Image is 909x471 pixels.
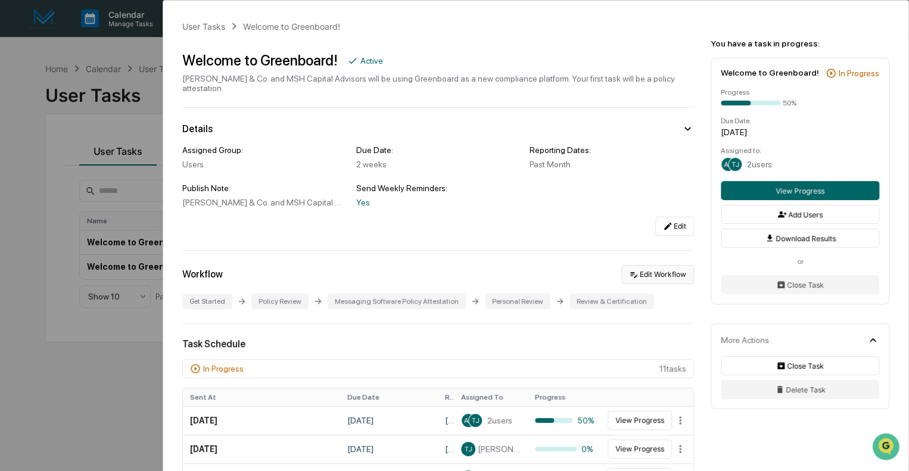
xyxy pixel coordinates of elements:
[182,52,338,69] div: Welcome to Greenboard!
[86,151,96,161] div: 🗄️
[721,127,879,137] div: [DATE]
[41,91,195,103] div: Start new chat
[711,39,889,48] div: You have a task in progress:
[608,411,672,430] button: View Progress
[360,56,383,65] div: Active
[438,406,454,435] td: [DATE] - [DATE]
[183,388,340,406] th: Sent At
[182,338,694,350] div: Task Schedule
[356,160,520,169] div: 2 weeks
[41,103,151,113] div: We're available if you need us!
[182,21,225,32] div: User Tasks
[721,205,879,224] button: Add Users
[82,145,152,167] a: 🗄️Attestations
[98,150,148,162] span: Attestations
[251,294,309,309] div: Policy Review
[478,444,521,454] span: [PERSON_NAME]
[84,201,144,211] a: Powered byPylon
[721,117,879,125] div: Due Date:
[24,150,77,162] span: Preclearance
[454,388,528,406] th: Assigned To
[721,275,879,294] button: Close Task
[569,294,654,309] div: Review & Certification
[721,380,879,399] button: Delete Task
[530,145,694,155] div: Reporting Dates:
[721,335,769,345] div: More Actions
[203,95,217,109] button: Start new chat
[12,91,33,113] img: 1746055101610-c473b297-6a78-478c-a979-82029cc54cd1
[12,174,21,183] div: 🔎
[535,444,594,454] div: 0%
[183,406,340,435] td: [DATE]
[487,416,512,425] span: 2 users
[182,160,347,169] div: Users
[438,388,454,406] th: Reporting Date
[182,294,232,309] div: Get Started
[356,198,520,207] div: Yes
[182,145,347,155] div: Assigned Group:
[464,416,472,425] span: AL
[871,432,903,464] iframe: Open customer support
[721,146,879,155] div: Assigned to:
[182,198,347,207] div: [PERSON_NAME] & Co. and MSH Capital Advisors will be using Greenboard as a new compliance platfor...
[465,445,472,453] span: TJ
[485,294,550,309] div: Personal Review
[182,183,347,193] div: Publish Note:
[243,21,340,32] div: Welcome to Greenboard!
[24,173,75,185] span: Data Lookup
[721,356,879,375] button: Close Task
[783,99,796,107] div: 50%
[535,416,594,425] div: 50%
[721,257,879,266] div: or
[182,269,223,280] div: Workflow
[340,406,438,435] td: [DATE]
[340,388,438,406] th: Due Date
[356,183,520,193] div: Send Weekly Reminders:
[731,160,739,169] span: TJ
[721,229,879,248] button: Download Results
[530,160,694,169] div: Past Month
[621,265,694,284] button: Edit Workflow
[721,88,879,96] div: Progress
[7,168,80,189] a: 🔎Data Lookup
[7,145,82,167] a: 🖐️Preclearance
[356,145,520,155] div: Due Date:
[608,439,672,458] button: View Progress
[747,160,772,169] span: 2 users
[203,364,244,373] div: In Progress
[12,151,21,161] div: 🖐️
[182,359,694,378] div: 11 task s
[183,435,340,463] td: [DATE]
[839,68,879,78] div: In Progress
[438,435,454,463] td: [DATE] - [DATE]
[182,123,213,135] div: Details
[472,416,480,425] span: TJ
[528,388,602,406] th: Progress
[721,68,819,77] div: Welcome to Greenboard!
[721,181,879,200] button: View Progress
[182,74,694,93] div: [PERSON_NAME] & Co. and MSH Capital Advisors will be using Greenboard as a new compliance platfor...
[724,160,732,169] span: AL
[119,202,144,211] span: Pylon
[328,294,466,309] div: Messaging Software Policy Attestation
[12,25,217,44] p: How can we help?
[340,435,438,463] td: [DATE]
[655,217,694,236] button: Edit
